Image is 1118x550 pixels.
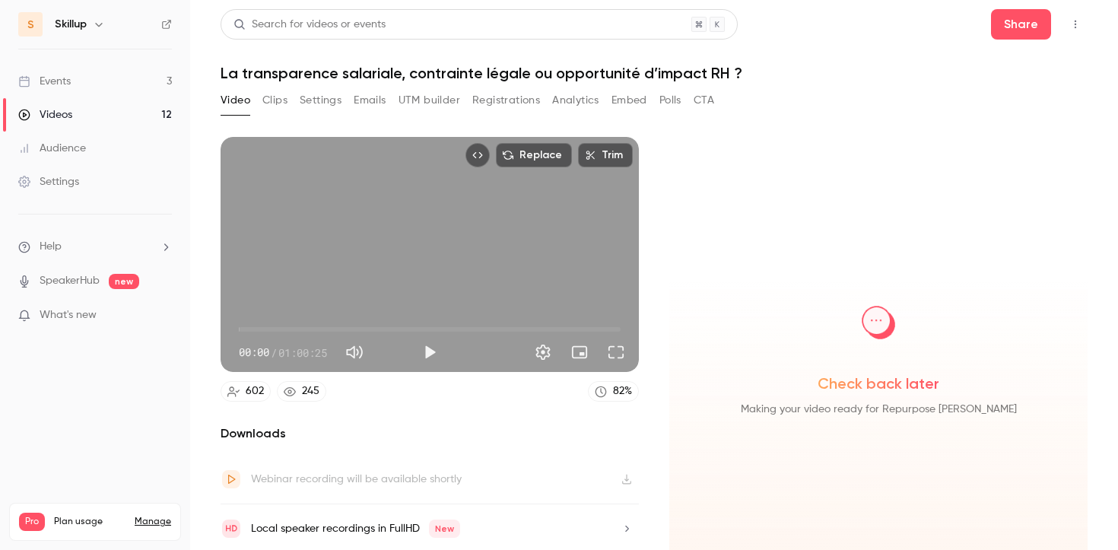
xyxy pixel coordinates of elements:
button: Full screen [601,337,631,367]
div: Local speaker recordings in FullHD [251,520,460,538]
a: 245 [277,381,326,402]
button: Trim [578,143,633,167]
span: Making your video ready for Repurpose [PERSON_NAME] [741,400,1017,418]
button: Play [414,337,445,367]
h2: Downloads [221,424,639,443]
button: Analytics [552,88,599,113]
button: Settings [528,337,558,367]
button: Share [991,9,1051,40]
span: Plan usage [54,516,125,528]
button: Polls [659,88,681,113]
div: 602 [246,383,264,399]
h1: La transparence salariale, contrainte légale ou opportunité d’impact RH ? [221,64,1088,82]
span: Help [40,239,62,255]
button: Registrations [472,88,540,113]
a: SpeakerHub [40,273,100,289]
iframe: Noticeable Trigger [154,309,172,323]
div: 82 % [613,383,632,399]
span: What's new [40,307,97,323]
button: UTM builder [399,88,460,113]
div: Videos [18,107,72,122]
button: Emails [354,88,386,113]
span: / [271,345,277,361]
div: Events [18,74,71,89]
div: Webinar recording will be available shortly [251,470,462,488]
li: help-dropdown-opener [18,239,172,255]
span: Pro [19,513,45,531]
h6: Skillup [55,17,87,32]
button: Clips [262,88,287,113]
button: Top Bar Actions [1063,12,1088,37]
span: S [27,17,34,33]
button: Replace [496,143,572,167]
span: Check back later [818,373,939,394]
span: new [109,274,139,289]
div: Search for videos or events [233,17,386,33]
span: New [429,520,460,538]
button: CTA [694,88,714,113]
a: Manage [135,516,171,528]
button: Turn on miniplayer [564,337,595,367]
span: 00:00 [239,345,269,361]
div: 00:00 [239,345,327,361]
button: Video [221,88,250,113]
span: 01:00:25 [278,345,327,361]
a: 82% [588,381,639,402]
button: Embed video [465,143,490,167]
div: 245 [302,383,319,399]
button: Embed [611,88,647,113]
button: Settings [300,88,341,113]
div: Settings [18,174,79,189]
button: Mute [339,337,370,367]
div: Audience [18,141,86,156]
a: 602 [221,381,271,402]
